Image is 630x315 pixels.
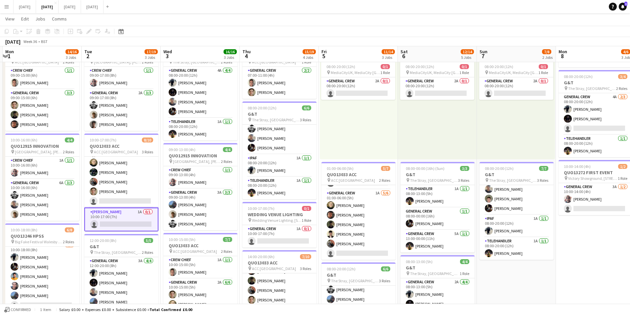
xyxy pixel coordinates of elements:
a: Comms [49,15,69,23]
button: [DATE] [14,0,36,13]
a: View [3,15,17,23]
div: BST [41,39,48,44]
span: Week 36 [22,39,38,44]
div: [DATE] [5,38,21,45]
a: Jobs [33,15,48,23]
a: 1 [619,3,627,11]
button: Confirmed [3,306,32,313]
button: [DATE] [36,0,59,13]
span: Comms [52,16,67,22]
span: 1 [624,2,627,6]
span: Jobs [35,16,45,22]
span: Total Confirmed £0.00 [149,307,192,312]
a: Edit [19,15,31,23]
button: [DATE] [81,0,104,13]
span: View [5,16,15,22]
span: Confirmed [11,307,31,312]
span: 1 item [38,307,54,312]
div: Salary £0.00 + Expenses £0.00 + Subsistence £0.00 = [59,307,192,312]
span: Edit [21,16,29,22]
button: [DATE] [59,0,81,13]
